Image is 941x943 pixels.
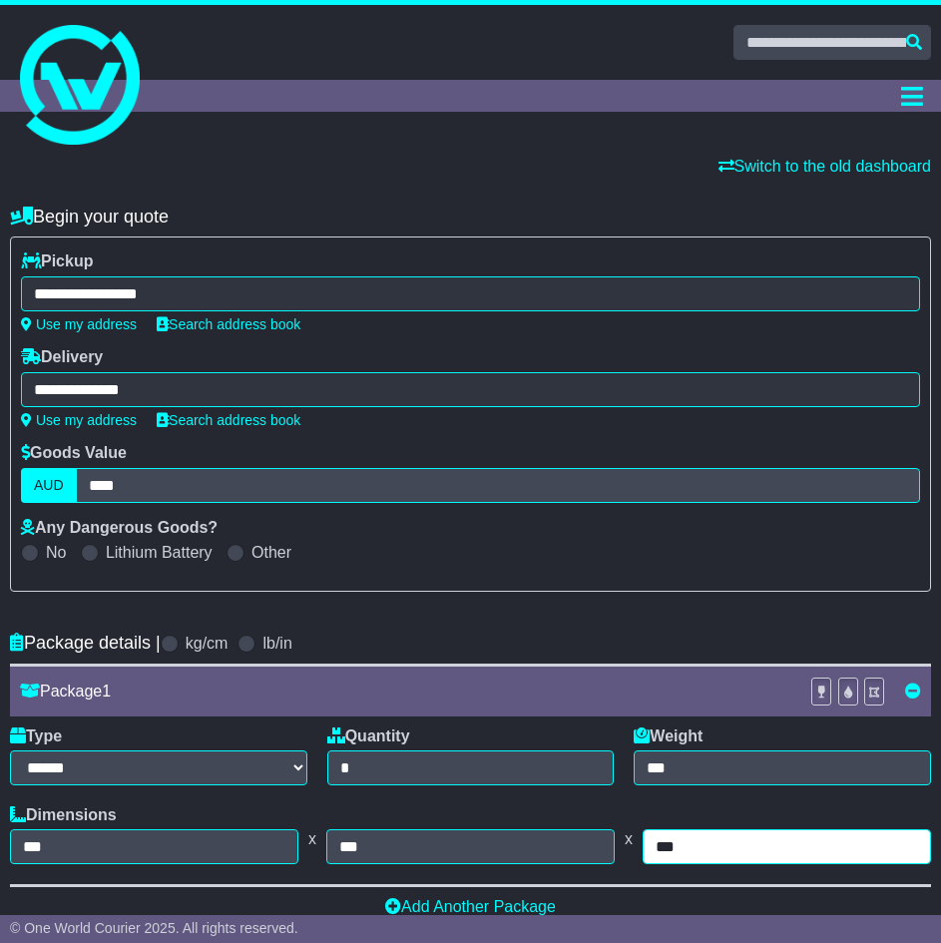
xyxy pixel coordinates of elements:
h4: Package details | [10,633,161,654]
a: Remove this item [905,683,921,700]
label: Goods Value [21,443,127,462]
label: AUD [21,468,77,503]
a: Switch to the old dashboard [718,158,931,175]
a: Search address book [157,316,300,332]
label: lb/in [262,634,291,653]
span: x [298,829,326,848]
label: No [46,543,66,562]
span: x [615,829,643,848]
label: Pickup [21,251,93,270]
label: kg/cm [186,634,229,653]
label: Delivery [21,347,103,366]
button: Toggle navigation [892,80,931,112]
a: Add Another Package [385,898,556,915]
label: Any Dangerous Goods? [21,518,218,537]
label: Quantity [327,726,410,745]
label: Dimensions [10,805,117,824]
a: Use my address [21,412,137,428]
span: © One World Courier 2025. All rights reserved. [10,920,298,936]
label: Lithium Battery [106,543,213,562]
label: Other [251,543,291,562]
a: Search address book [157,412,300,428]
label: Weight [634,726,703,745]
span: 1 [102,683,111,700]
h4: Begin your quote [10,207,931,228]
label: Type [10,726,62,745]
div: Package [10,682,800,701]
a: Use my address [21,316,137,332]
